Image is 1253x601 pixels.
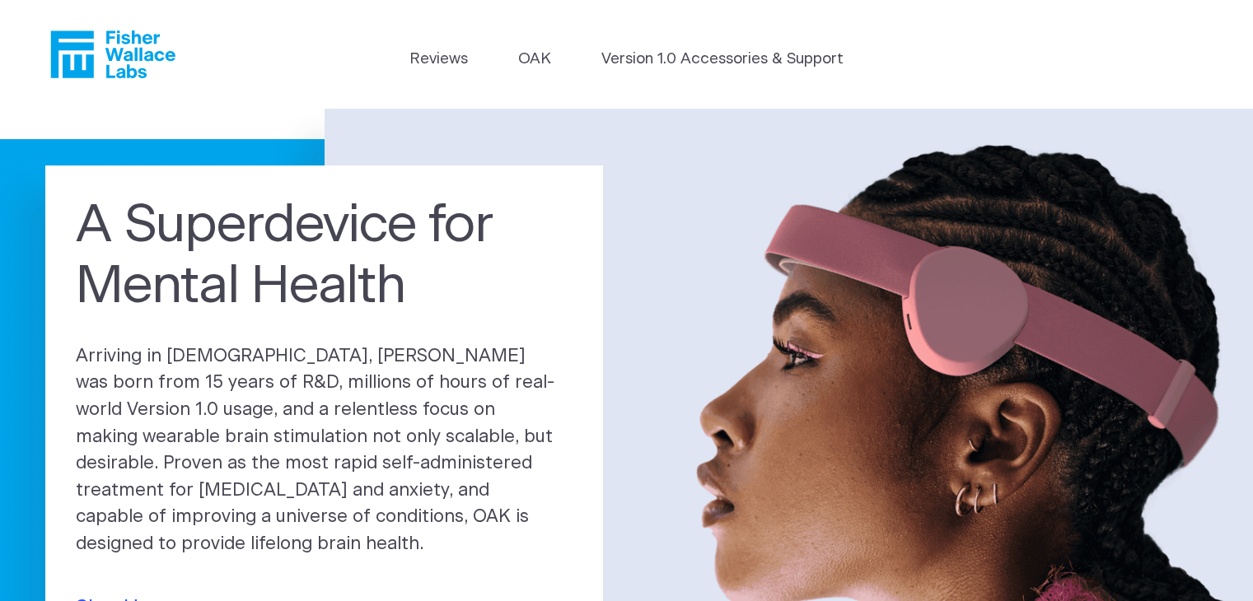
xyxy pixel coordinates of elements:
[76,343,573,558] p: Arriving in [DEMOGRAPHIC_DATA], [PERSON_NAME] was born from 15 years of R&D, millions of hours of...
[601,48,844,71] a: Version 1.0 Accessories & Support
[518,48,551,71] a: OAK
[76,196,573,318] h1: A Superdevice for Mental Health
[50,30,175,78] a: Fisher Wallace
[409,48,468,71] a: Reviews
